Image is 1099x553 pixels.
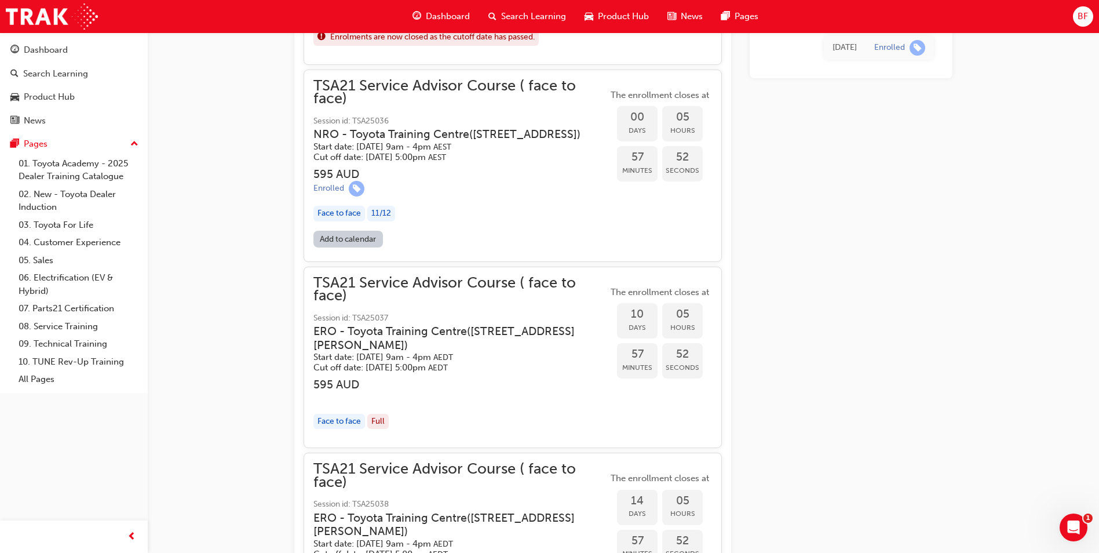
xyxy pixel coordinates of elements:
[313,79,608,105] span: TSA21 Service Advisor Course ( face to face)
[313,206,365,221] div: Face to face
[721,9,730,24] span: pages-icon
[662,111,703,124] span: 05
[658,5,712,28] a: news-iconNews
[130,137,138,152] span: up-icon
[585,9,593,24] span: car-icon
[712,5,768,28] a: pages-iconPages
[313,312,608,325] span: Session id: TSA25037
[313,362,589,373] h5: Cut off date: [DATE] 5:00pm
[313,511,589,539] h3: ERO - Toyota Training Centre ( [STREET_ADDRESS][PERSON_NAME] )
[14,335,143,353] a: 09. Technical Training
[617,321,658,334] span: Days
[313,498,608,511] span: Session id: TSA25038
[428,152,446,162] span: Australian Eastern Standard Time AEST
[367,206,395,221] div: 11 / 12
[617,124,658,137] span: Days
[5,39,143,61] a: Dashboard
[313,414,365,430] div: Face to face
[313,128,589,141] h3: NRO - Toyota Training Centre ( [STREET_ADDRESS] )
[349,181,364,197] span: learningRecordVerb_ENROLL-icon
[5,133,143,155] button: Pages
[313,325,589,352] h3: ERO - Toyota Training Centre ( [STREET_ADDRESS][PERSON_NAME] )
[313,352,589,363] h5: Start date: [DATE] 9am - 4pm
[5,63,143,85] a: Search Learning
[330,31,535,44] span: Enrolments are now closed as the cutoff date has passed.
[14,234,143,252] a: 04. Customer Experience
[10,69,19,79] span: search-icon
[488,9,496,24] span: search-icon
[617,348,658,361] span: 57
[617,151,658,164] span: 57
[313,276,608,303] span: TSA21 Service Advisor Course ( face to face)
[617,111,658,124] span: 00
[662,534,703,548] span: 52
[433,539,453,549] span: Australian Eastern Daylight Time AEDT
[24,114,46,128] div: News
[24,90,75,104] div: Product Hub
[874,42,905,53] div: Enrolled
[662,321,703,334] span: Hours
[1073,6,1093,27] button: BF
[608,89,712,102] span: The enrollment closes at
[10,116,19,126] span: news-icon
[667,9,676,24] span: news-icon
[5,86,143,108] a: Product Hub
[479,5,575,28] a: search-iconSearch Learning
[662,494,703,508] span: 05
[662,507,703,521] span: Hours
[501,10,566,23] span: Search Learning
[681,10,703,23] span: News
[14,185,143,216] a: 02. New - Toyota Dealer Induction
[662,308,703,321] span: 05
[1083,514,1093,523] span: 1
[403,5,479,28] a: guage-iconDashboard
[433,142,451,152] span: Australian Eastern Standard Time AEST
[910,40,925,56] span: learningRecordVerb_ENROLL-icon
[1060,514,1087,541] iframe: Intercom live chat
[313,79,712,252] button: TSA21 Service Advisor Course ( face to face)Session id: TSA25036NRO - Toyota Training Centre([STR...
[662,151,703,164] span: 52
[608,472,712,485] span: The enrollment closes at
[10,139,19,150] span: pages-icon
[127,530,136,544] span: prev-icon
[24,137,48,151] div: Pages
[313,463,608,489] span: TSA21 Service Advisor Course ( face to face)
[608,286,712,299] span: The enrollment closes at
[24,43,68,57] div: Dashboard
[735,10,758,23] span: Pages
[14,155,143,185] a: 01. Toyota Academy - 2025 Dealer Training Catalogue
[14,370,143,388] a: All Pages
[10,92,19,103] span: car-icon
[426,10,470,23] span: Dashboard
[598,10,649,23] span: Product Hub
[14,252,143,270] a: 05. Sales
[14,300,143,318] a: 07. Parts21 Certification
[617,507,658,521] span: Days
[313,183,344,194] div: Enrolled
[14,353,143,371] a: 10. TUNE Rev-Up Training
[313,539,589,550] h5: Start date: [DATE] 9am - 4pm
[313,152,589,163] h5: Cut off date: [DATE] 5:00pm
[5,110,143,132] a: News
[617,534,658,548] span: 57
[14,269,143,300] a: 06. Electrification (EV & Hybrid)
[313,141,589,152] h5: Start date: [DATE] 9am - 4pm
[14,318,143,336] a: 08. Service Training
[10,45,19,56] span: guage-icon
[5,37,143,133] button: DashboardSearch LearningProduct HubNews
[662,124,703,137] span: Hours
[313,168,608,181] h3: 595 AUD
[833,41,857,54] div: Fri Sep 12 2025 12:12:57 GMT+1000 (Australian Eastern Standard Time)
[313,115,608,128] span: Session id: TSA25036
[14,216,143,234] a: 03. Toyota For Life
[662,361,703,374] span: Seconds
[313,378,608,391] h3: 595 AUD
[6,3,98,30] img: Trak
[317,30,326,45] span: exclaim-icon
[1078,10,1088,23] span: BF
[313,231,383,248] a: Add to calendar
[412,9,421,24] span: guage-icon
[662,164,703,177] span: Seconds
